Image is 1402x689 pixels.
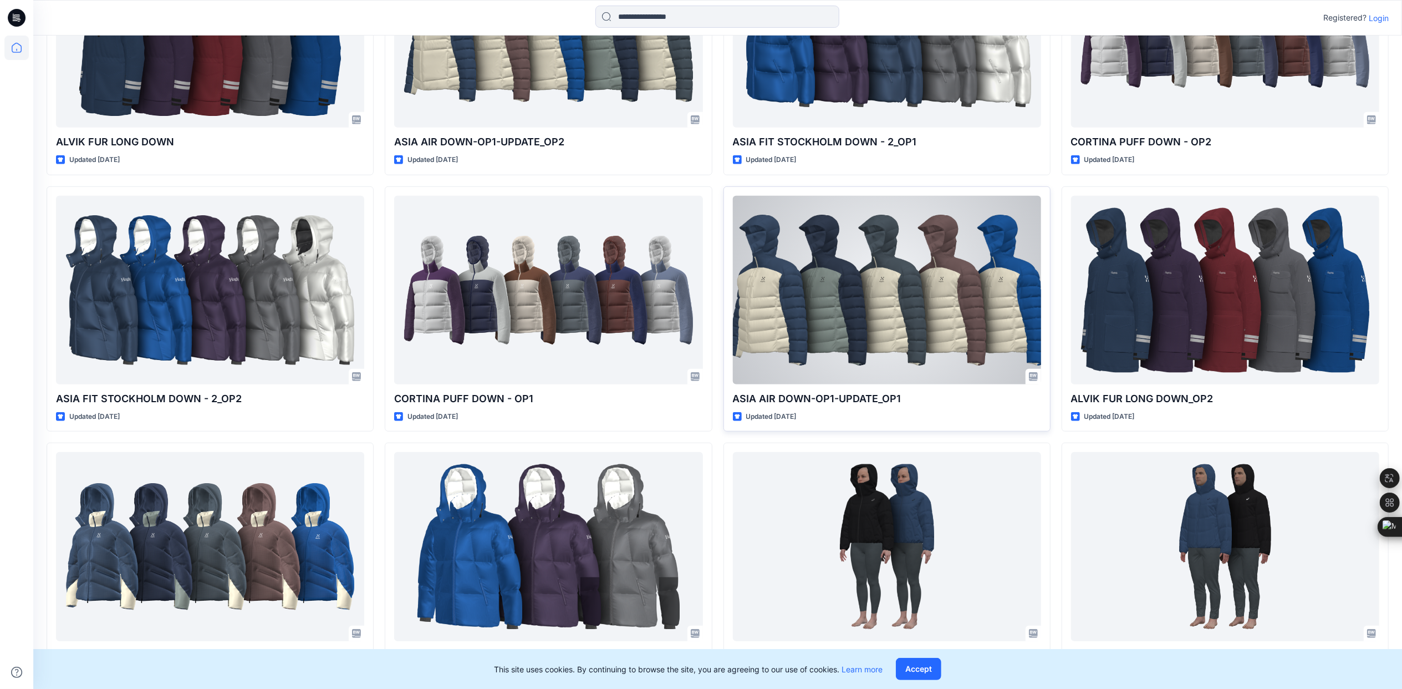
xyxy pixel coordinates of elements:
[1071,648,1379,663] p: 2031F546_AHQ PUFFER JACKET MEN WESTERN _AW26
[842,665,883,674] a: Learn more
[1369,12,1389,24] p: Login
[1084,411,1135,423] p: Updated [DATE]
[733,452,1041,641] a: 2032D509_AHQ PUFFER JACKET WOMEN WESTERN_AW26
[1071,196,1379,384] a: ALVIK FUR LONG DOWN_OP2
[1071,452,1379,641] a: 2031F546_AHQ PUFFER JACKET MEN WESTERN _AW26
[56,648,364,663] p: ASIA FIT [GEOGRAPHIC_DATA] DOWN
[746,411,797,423] p: Updated [DATE]
[1071,134,1379,150] p: CORTINA PUFF DOWN - OP2
[69,411,120,423] p: Updated [DATE]
[56,134,364,150] p: ALVIK FUR LONG DOWN
[733,196,1041,384] a: ASIA AIR DOWN-OP1-UPDATE_OP1
[896,658,941,680] button: Accept
[1323,11,1367,24] p: Registered?
[407,411,458,423] p: Updated [DATE]
[56,391,364,407] p: ASIA FIT STOCKHOLM DOWN - 2​_OP2
[69,154,120,166] p: Updated [DATE]
[1084,154,1135,166] p: Updated [DATE]
[394,196,702,384] a: CORTINA PUFF DOWN - OP1
[394,391,702,407] p: CORTINA PUFF DOWN - OP1
[733,391,1041,407] p: ASIA AIR DOWN-OP1-UPDATE_OP1
[394,648,702,663] p: ASIA FIT STOCKHOLM DOWN - 2​_OP2
[407,154,458,166] p: Updated [DATE]
[733,134,1041,150] p: ASIA FIT STOCKHOLM DOWN - 2​_OP1
[494,663,883,675] p: This site uses cookies. By continuing to browse the site, you are agreeing to our use of cookies.
[733,648,1041,663] p: 2032D509_AHQ PUFFER JACKET WOMEN WESTERN_AW26
[394,452,702,641] a: ASIA FIT STOCKHOLM DOWN - 2​_OP2
[746,154,797,166] p: Updated [DATE]
[1071,391,1379,407] p: ALVIK FUR LONG DOWN_OP2
[394,134,702,150] p: ASIA AIR DOWN-OP1-UPDATE_OP2
[56,452,364,641] a: ASIA FIT STOCKHOLM DOWN
[56,196,364,384] a: ASIA FIT STOCKHOLM DOWN - 2​_OP2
